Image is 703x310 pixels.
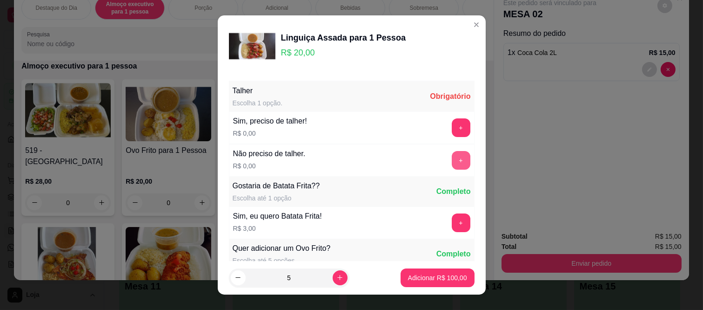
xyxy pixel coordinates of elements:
[233,224,322,233] p: R$ 3,00
[233,148,306,159] div: Não preciso de talher.
[233,129,307,138] p: R$ 0,00
[452,151,470,170] button: add
[231,270,246,285] button: decrease-product-quantity
[233,116,307,127] div: Sim, preciso de talher!
[452,118,470,137] button: add
[436,186,471,197] div: Completo
[436,248,471,260] div: Completo
[408,273,467,282] p: Adicionar R$ 100,00
[281,31,406,44] div: Linguiça Assada para 1 Pessoa
[430,91,470,102] div: Obrigatório
[233,161,306,171] p: R$ 0,00
[233,85,282,96] div: Talher
[233,98,282,108] div: Escolha 1 opção.
[229,23,275,69] img: product-image
[233,180,320,192] div: Gostaria de Batata Frita??
[281,46,406,59] p: R$ 20,00
[233,256,331,265] div: Escolha até 5 opções
[452,214,470,232] button: add
[401,269,475,287] button: Adicionar R$ 100,00
[333,270,348,285] button: increase-product-quantity
[233,243,331,254] div: Quer adicionar um Ovo Frito?
[233,211,322,222] div: Sim, eu quero Batata Frita!
[233,193,320,203] div: Escolha até 1 opção
[469,17,484,32] button: Close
